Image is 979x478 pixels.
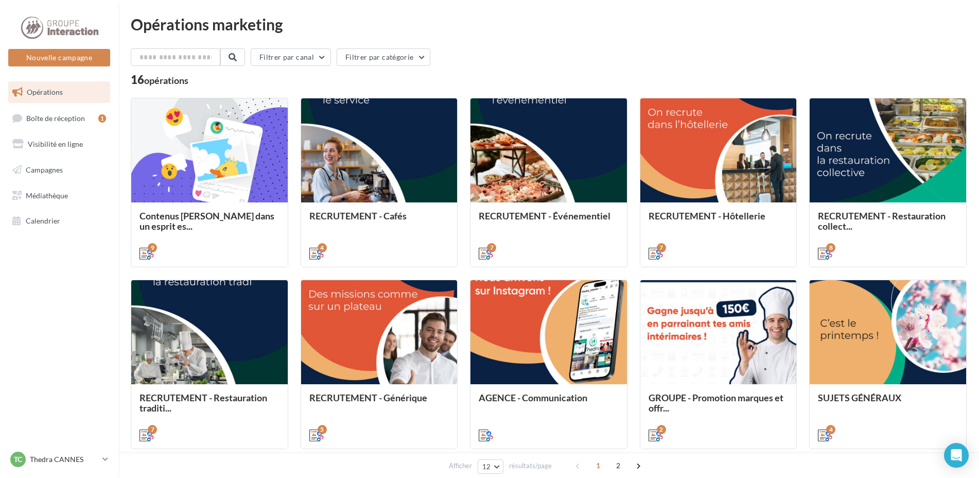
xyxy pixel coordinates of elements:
[26,216,60,225] span: Calendrier
[309,392,427,403] span: RECRUTEMENT - Générique
[487,243,496,252] div: 7
[26,113,85,122] span: Boîte de réception
[482,463,491,471] span: 12
[479,392,587,403] span: AGENCE - Communication
[26,165,63,174] span: Campagnes
[318,243,327,252] div: 4
[139,210,274,232] span: Contenus [PERSON_NAME] dans un esprit es...
[944,443,969,468] div: Open Intercom Messenger
[98,114,106,123] div: 1
[6,185,112,207] a: Médiathèque
[318,425,327,434] div: 5
[649,392,783,414] span: GROUPE - Promotion marques et offr...
[657,243,666,252] div: 7
[8,49,110,66] button: Nouvelle campagne
[590,457,606,474] span: 1
[6,81,112,103] a: Opérations
[610,457,626,474] span: 2
[131,74,188,86] div: 16
[30,454,98,465] p: Thedra CANNES
[657,425,666,434] div: 2
[6,159,112,181] a: Campagnes
[26,191,68,199] span: Médiathèque
[337,48,430,66] button: Filtrer par catégorie
[14,454,22,465] span: TC
[309,210,407,221] span: RECRUTEMENT - Cafés
[818,392,901,403] span: SUJETS GÉNÉRAUX
[8,450,110,469] a: TC Thedra CANNES
[144,76,188,85] div: opérations
[6,133,112,155] a: Visibilité en ligne
[479,210,610,221] span: RECRUTEMENT - Événementiel
[6,107,112,129] a: Boîte de réception1
[826,425,835,434] div: 4
[148,425,157,434] div: 7
[148,243,157,252] div: 9
[478,459,504,474] button: 12
[449,461,472,471] span: Afficher
[28,140,83,148] span: Visibilité en ligne
[27,88,63,96] span: Opérations
[818,210,946,232] span: RECRUTEMENT - Restauration collect...
[131,16,967,32] div: Opérations marketing
[509,461,552,471] span: résultats/page
[6,210,112,232] a: Calendrier
[139,392,267,414] span: RECRUTEMENT - Restauration traditi...
[649,210,765,221] span: RECRUTEMENT - Hôtellerie
[826,243,835,252] div: 8
[251,48,331,66] button: Filtrer par canal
